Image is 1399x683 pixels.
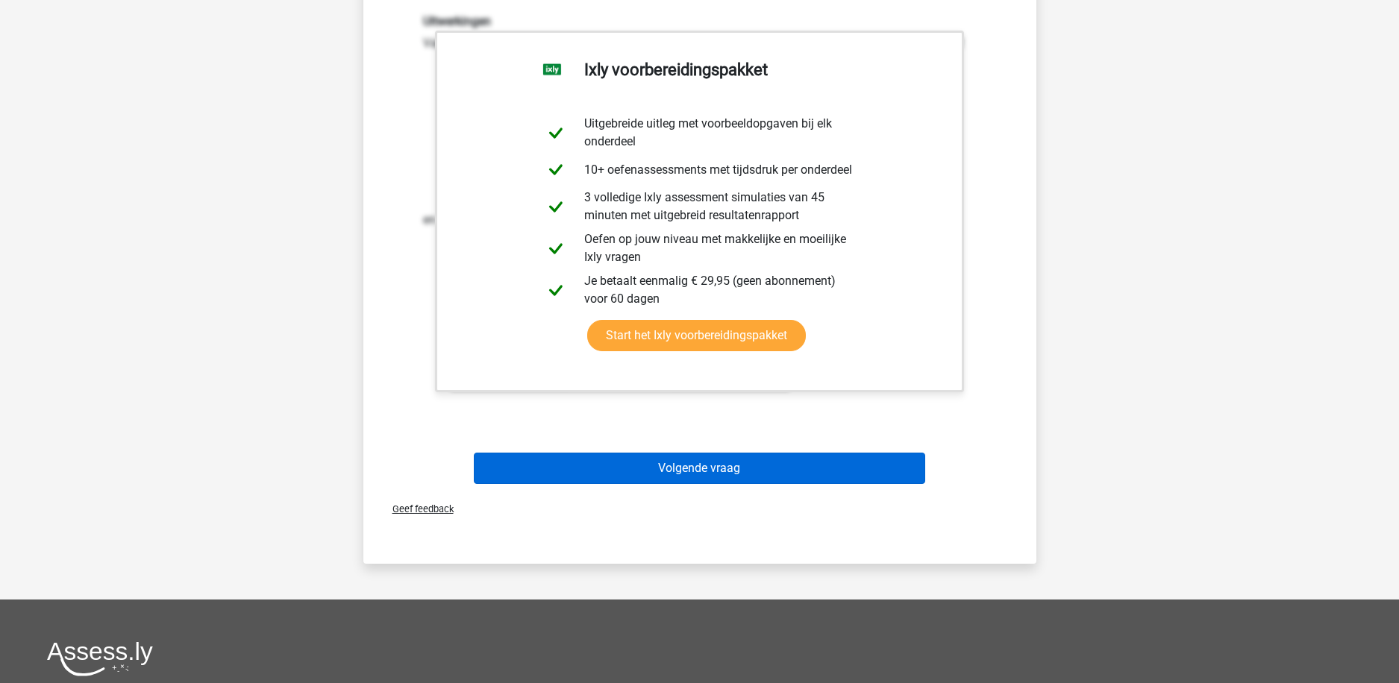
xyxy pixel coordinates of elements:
[474,453,925,484] button: Volgende vraag
[587,320,806,351] a: Start het Ixly voorbereidingspakket
[412,14,988,389] div: Van links naar rechts (horizontaal) wisselen de eerste stap figuur 1 en 3 van plek en vervolgens ...
[381,503,454,514] span: Geef feedback
[423,14,977,28] h6: Uitwerkingen
[47,641,153,676] img: Assessly logo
